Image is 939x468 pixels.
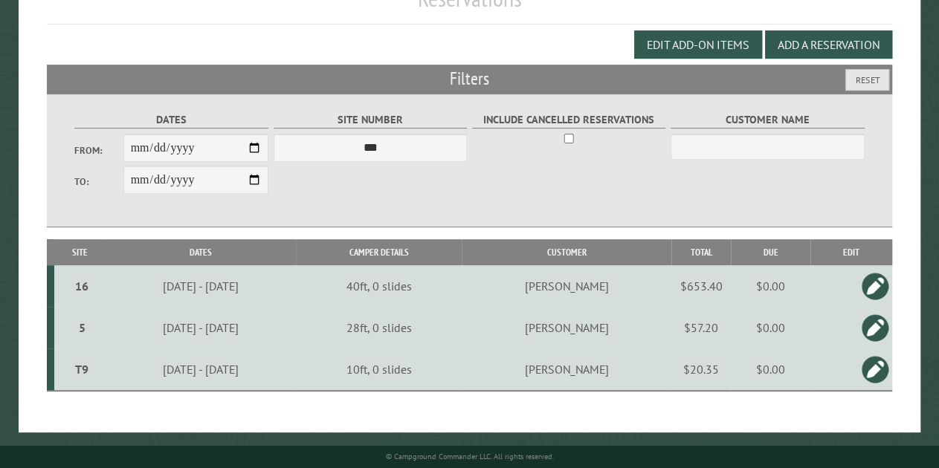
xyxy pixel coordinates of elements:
[108,320,294,335] div: [DATE] - [DATE]
[845,69,889,91] button: Reset
[274,111,468,129] label: Site Number
[731,239,810,265] th: Due
[47,65,892,93] h2: Filters
[60,362,103,377] div: T9
[731,348,810,391] td: $0.00
[106,239,296,265] th: Dates
[74,175,123,189] label: To:
[765,30,892,59] button: Add a Reservation
[731,265,810,307] td: $0.00
[671,239,731,265] th: Total
[671,307,731,348] td: $57.20
[671,111,865,129] label: Customer Name
[54,239,106,265] th: Site
[462,265,671,307] td: [PERSON_NAME]
[74,143,123,157] label: From:
[462,239,671,265] th: Customer
[296,307,462,348] td: 28ft, 0 slides
[296,239,462,265] th: Camper Details
[296,348,462,391] td: 10ft, 0 slides
[671,348,731,391] td: $20.35
[462,307,671,348] td: [PERSON_NAME]
[810,239,892,265] th: Edit
[74,111,268,129] label: Dates
[671,265,731,307] td: $653.40
[60,279,103,293] div: 16
[386,452,554,461] small: © Campground Commander LLC. All rights reserved.
[296,265,462,307] td: 40ft, 0 slides
[60,320,103,335] div: 5
[462,348,671,391] td: [PERSON_NAME]
[108,279,294,293] div: [DATE] - [DATE]
[634,30,762,59] button: Edit Add-on Items
[108,362,294,377] div: [DATE] - [DATE]
[472,111,666,129] label: Include Cancelled Reservations
[731,307,810,348] td: $0.00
